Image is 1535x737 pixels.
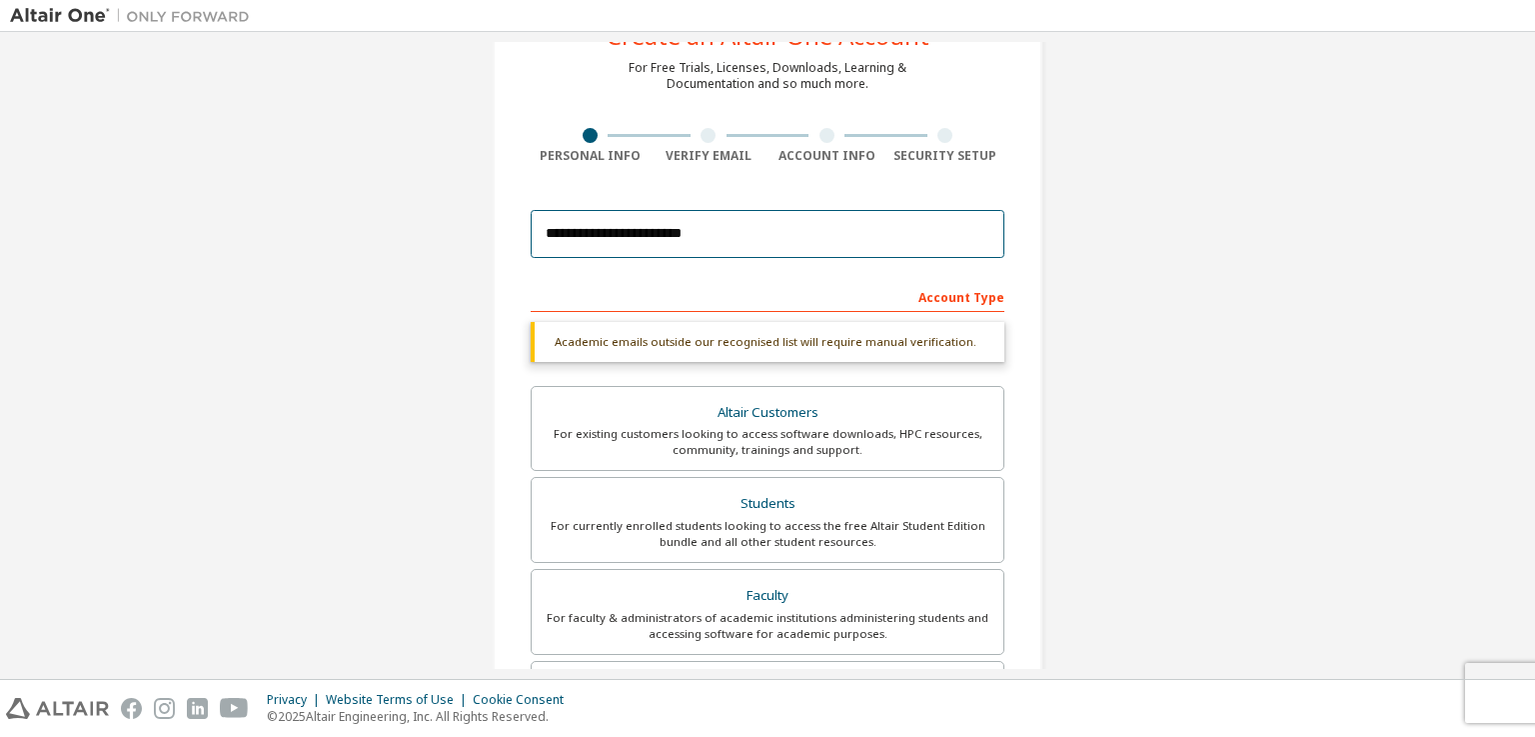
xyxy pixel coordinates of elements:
div: For faculty & administrators of academic institutions administering students and accessing softwa... [544,610,991,642]
div: Account Info [767,148,886,164]
img: altair_logo.svg [6,698,109,719]
div: Security Setup [886,148,1005,164]
img: youtube.svg [220,698,249,719]
img: facebook.svg [121,698,142,719]
img: linkedin.svg [187,698,208,719]
div: Cookie Consent [473,692,576,708]
div: Website Terms of Use [326,692,473,708]
img: instagram.svg [154,698,175,719]
div: Verify Email [650,148,768,164]
div: Students [544,490,991,518]
div: For currently enrolled students looking to access the free Altair Student Edition bundle and all ... [544,518,991,550]
div: Account Type [531,280,1004,312]
div: Faculty [544,582,991,610]
div: Academic emails outside our recognised list will require manual verification. [531,322,1004,362]
div: Create an Altair One Account [607,24,929,48]
img: Altair One [10,6,260,26]
div: Altair Customers [544,399,991,427]
div: For Free Trials, Licenses, Downloads, Learning & Documentation and so much more. [629,60,906,92]
div: Personal Info [531,148,650,164]
div: For existing customers looking to access software downloads, HPC resources, community, trainings ... [544,426,991,458]
p: © 2025 Altair Engineering, Inc. All Rights Reserved. [267,708,576,725]
div: Privacy [267,692,326,708]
